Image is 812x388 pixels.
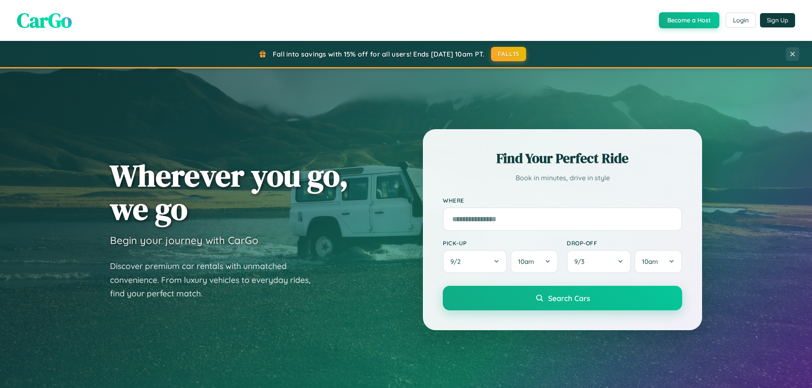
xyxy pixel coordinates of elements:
[110,259,321,301] p: Discover premium car rentals with unmatched convenience. From luxury vehicles to everyday rides, ...
[567,239,682,247] label: Drop-off
[510,250,558,273] button: 10am
[443,239,558,247] label: Pick-up
[17,6,72,34] span: CarGo
[659,12,719,28] button: Become a Host
[548,293,590,303] span: Search Cars
[443,250,507,273] button: 9/2
[726,13,756,28] button: Login
[110,159,348,225] h1: Wherever you go, we go
[642,258,658,266] span: 10am
[443,197,682,204] label: Where
[443,149,682,168] h2: Find Your Perfect Ride
[450,258,465,266] span: 9 / 2
[760,13,795,27] button: Sign Up
[273,50,485,58] span: Fall into savings with 15% off for all users! Ends [DATE] 10am PT.
[443,172,682,184] p: Book in minutes, drive in style
[491,47,527,61] button: FALL15
[567,250,631,273] button: 9/3
[634,250,682,273] button: 10am
[518,258,534,266] span: 10am
[110,234,258,247] h3: Begin your journey with CarGo
[574,258,589,266] span: 9 / 3
[443,286,682,310] button: Search Cars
